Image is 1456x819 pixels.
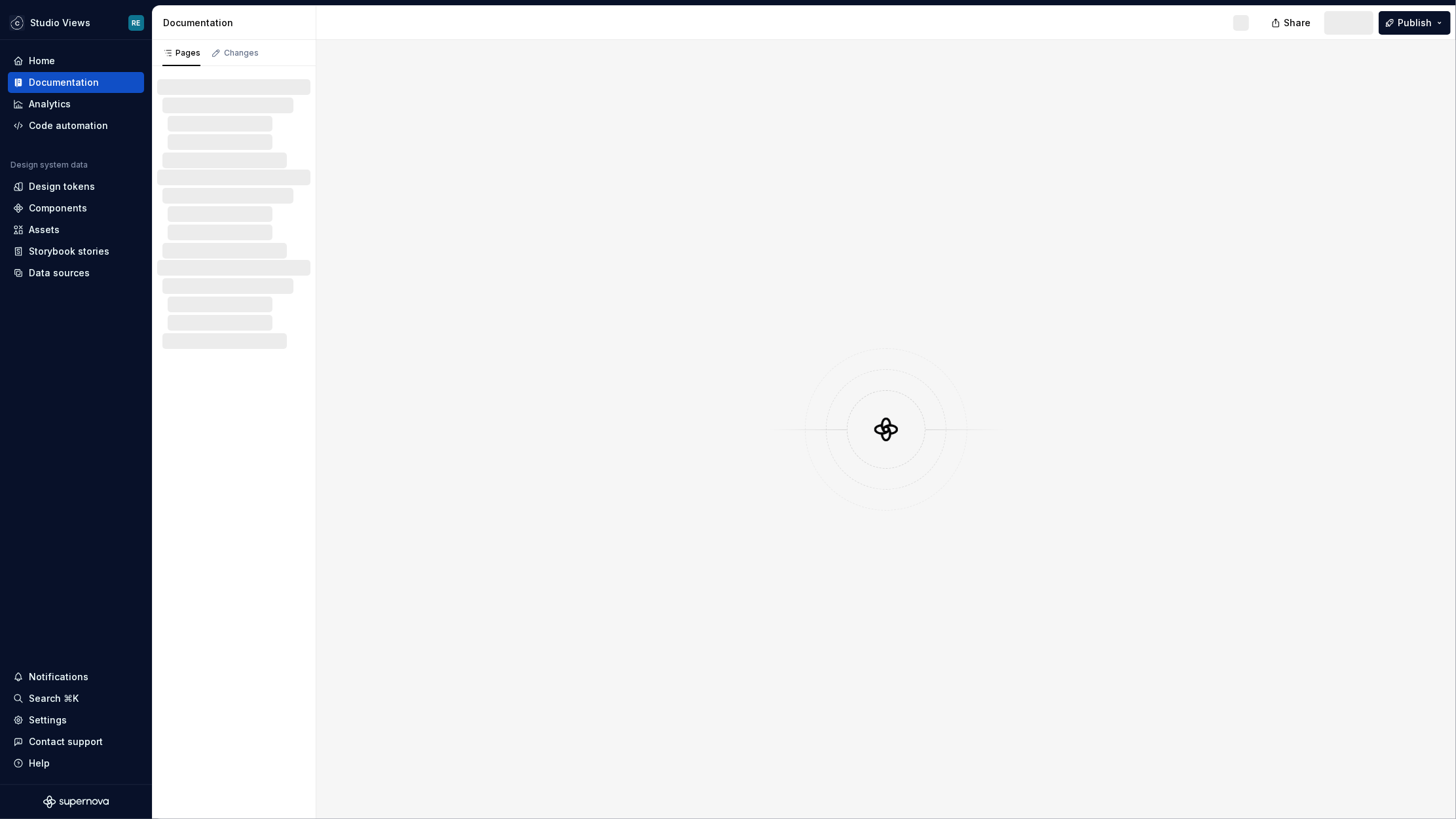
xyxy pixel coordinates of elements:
[8,50,144,71] a: Home
[8,94,144,115] a: Analytics
[29,180,95,193] div: Design tokens
[29,735,103,748] div: Contact support
[29,76,99,89] div: Documentation
[8,263,144,283] a: Data sources
[8,115,144,136] a: Code automation
[8,710,144,731] a: Settings
[8,666,144,687] button: Notifications
[9,15,25,31] img: f5634f2a-3c0d-4c0b-9dc3-3862a3e014c7.png
[29,119,108,132] div: Code automation
[8,198,144,219] a: Components
[29,670,88,683] div: Notifications
[43,795,109,809] svg: Supernova Logo
[1379,11,1451,35] button: Publish
[29,714,67,727] div: Settings
[30,16,90,29] div: Studio Views
[1284,16,1311,29] span: Share
[163,16,310,29] div: Documentation
[29,223,60,236] div: Assets
[29,692,79,705] div: Search ⌘K
[8,688,144,709] button: Search ⌘K
[8,753,144,774] button: Help
[10,160,88,170] div: Design system data
[1398,16,1432,29] span: Publish
[162,48,200,58] div: Pages
[8,176,144,197] a: Design tokens
[8,241,144,262] a: Storybook stories
[8,731,144,752] button: Contact support
[224,48,259,58] div: Changes
[8,72,144,93] a: Documentation
[29,757,50,770] div: Help
[3,9,149,37] button: Studio ViewsRE
[29,266,90,280] div: Data sources
[1265,11,1319,35] button: Share
[29,202,87,215] div: Components
[29,98,71,111] div: Analytics
[29,54,55,67] div: Home
[29,245,109,258] div: Storybook stories
[132,18,141,28] div: RE
[8,219,144,240] a: Assets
